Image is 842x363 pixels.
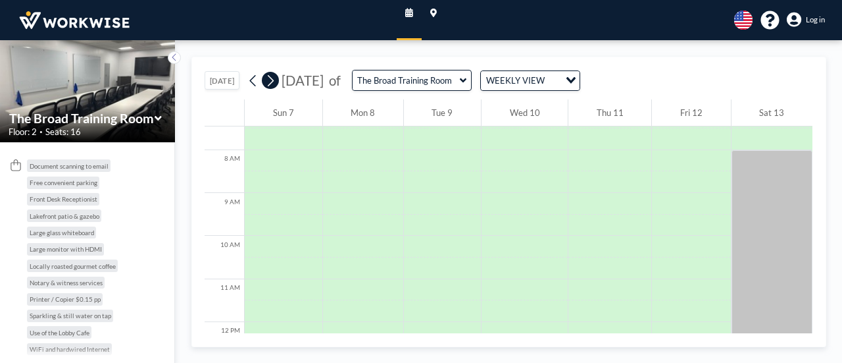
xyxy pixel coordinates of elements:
[568,99,651,126] div: Thu 11
[323,99,403,126] div: Mon 8
[787,13,825,28] a: Log in
[205,150,244,193] div: 8 AM
[483,74,547,88] span: WEEKLY VIEW
[30,195,97,203] span: Front Desk Receptionist
[30,262,116,270] span: Locally roasted gourmet coffee
[652,99,730,126] div: Fri 12
[30,295,101,303] span: Printer / Copier $0.15 pp
[806,15,825,24] span: Log in
[39,128,43,135] span: •
[205,107,244,150] div: 7 AM
[9,111,155,126] input: The Broad Training Room
[205,279,244,322] div: 11 AM
[205,193,244,236] div: 9 AM
[9,126,37,137] span: Floor: 2
[30,162,109,170] span: Document scanning to email
[404,99,481,126] div: Tue 9
[30,212,99,220] span: Lakefront patio & gazebo
[282,72,324,88] span: [DATE]
[245,99,322,126] div: Sun 7
[481,71,580,91] div: Search for option
[329,72,341,90] span: of
[30,312,111,320] span: Sparkling & still water on tap
[30,179,97,186] span: Free convenient parking
[731,99,812,126] div: Sat 13
[30,245,102,253] span: Large monitor with HDMI
[45,126,81,137] span: Seats: 16
[30,345,110,353] span: WiFi and hardwired Internet
[353,70,460,90] input: The Broad Training Room
[30,279,103,287] span: Notary & witness services
[17,9,132,31] img: organization-logo
[30,229,94,237] span: Large glass whiteboard
[205,236,244,279] div: 10 AM
[548,74,558,88] input: Search for option
[482,99,568,126] div: Wed 10
[205,71,239,90] button: [DATE]
[30,329,89,337] span: Use of the Lobby Cafe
